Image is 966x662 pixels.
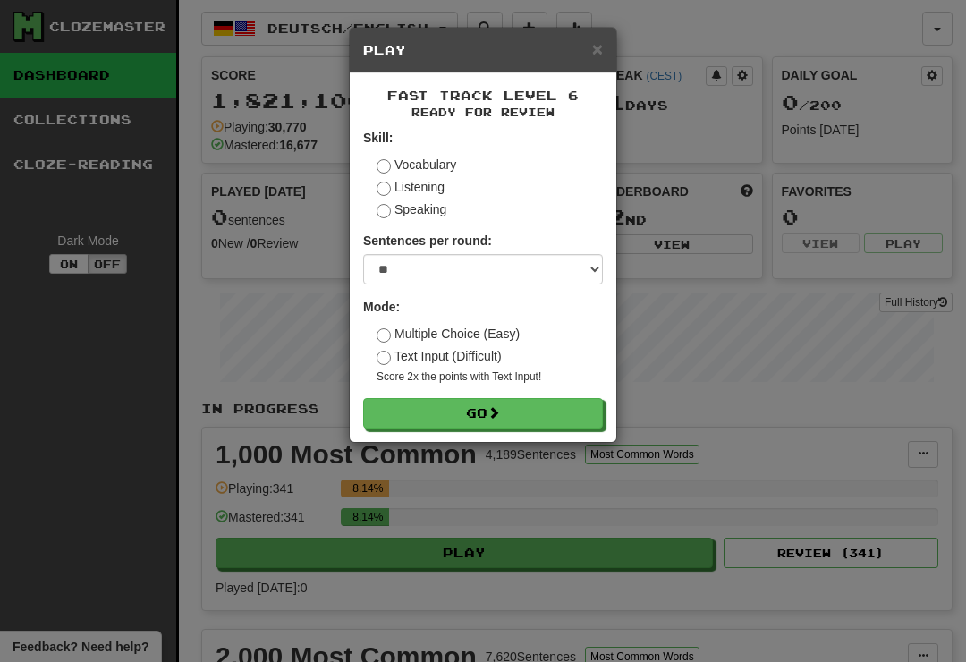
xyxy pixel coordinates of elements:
[377,328,391,343] input: Multiple Choice (Easy)
[363,300,400,314] strong: Mode:
[363,41,603,59] h5: Play
[377,156,456,174] label: Vocabulary
[377,325,520,343] label: Multiple Choice (Easy)
[363,398,603,429] button: Go
[377,182,391,196] input: Listening
[363,232,492,250] label: Sentences per round:
[377,200,446,218] label: Speaking
[592,38,603,59] span: ×
[363,105,603,120] small: Ready for Review
[592,39,603,58] button: Close
[377,204,391,218] input: Speaking
[377,347,502,365] label: Text Input (Difficult)
[363,131,393,145] strong: Skill:
[377,351,391,365] input: Text Input (Difficult)
[377,369,603,385] small: Score 2x the points with Text Input !
[387,88,579,103] span: Fast Track Level 6
[377,159,391,174] input: Vocabulary
[377,178,445,196] label: Listening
